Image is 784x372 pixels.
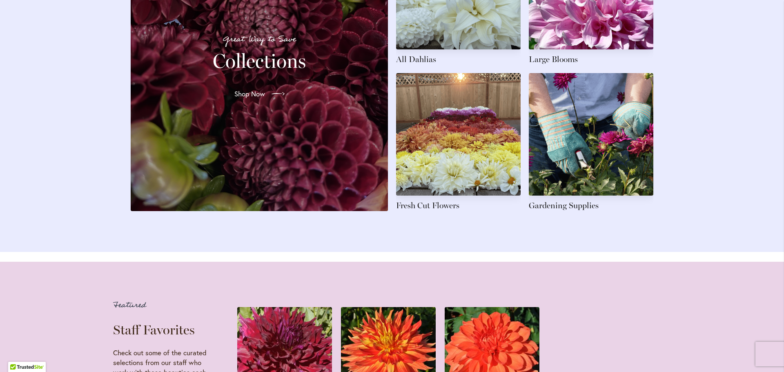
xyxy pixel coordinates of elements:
a: Shop Now [228,82,291,105]
h2: Staff Favorites [113,322,212,338]
span: Shop Now [234,89,265,99]
p: Featured [113,298,212,312]
p: Great Way to Save [140,33,378,46]
h2: Collections [140,49,378,72]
